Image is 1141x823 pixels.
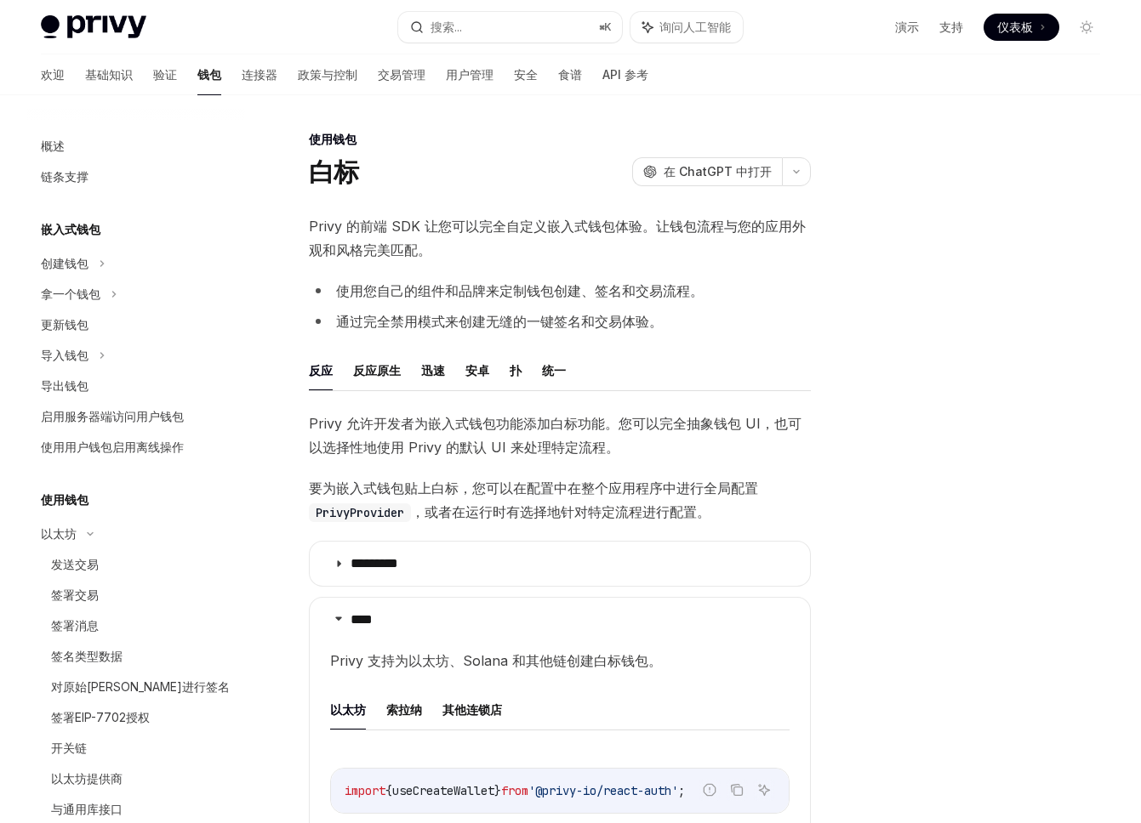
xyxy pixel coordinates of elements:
font: 拿一个钱包 [41,287,100,301]
font: 概述 [41,139,65,153]
font: 交易管理 [378,67,425,82]
a: 仪表板 [984,14,1059,41]
button: 询问人工智能 [753,779,775,801]
button: 反应 [309,350,333,390]
span: useCreateWallet [392,783,494,798]
a: 演示 [895,19,919,36]
button: 安卓 [465,350,489,390]
a: 导出钱包 [27,371,245,401]
a: 对原始[PERSON_NAME]进行签名 [27,672,245,702]
font: 钱包 [197,67,221,82]
font: Privy 支持为以太坊、Solana 和其他链创建白标钱包。 [330,652,662,669]
a: 签署消息 [27,610,245,641]
button: 报告错误代码 [699,779,721,801]
font: 政策与控制 [298,67,357,82]
button: 复制代码块中的内容 [726,779,748,801]
button: 切换暗模式 [1073,14,1100,41]
font: 使用钱包 [309,132,357,146]
a: 签署EIP-7702授权 [27,702,245,733]
font: 使用钱包 [41,492,88,507]
font: 发送交易 [51,557,99,571]
font: 更新钱包 [41,317,88,332]
font: 连接器 [242,67,277,82]
font: 基础知识 [85,67,133,82]
a: 使用用户钱包启用离线操作 [27,432,245,463]
a: 支持 [939,19,963,36]
font: 欢迎 [41,67,65,82]
a: 发送交易 [27,549,245,580]
font: ，或者在运行时有选择地针对特定流程进行配置。 [411,503,710,520]
span: from [501,783,528,798]
font: 反应原生 [353,363,401,377]
font: 对原始[PERSON_NAME]进行签名 [51,679,230,694]
font: 搜索... [431,20,462,34]
button: 统一 [542,350,566,390]
font: 索拉纳 [386,702,422,717]
font: 使用用户钱包启用离线操作 [41,440,184,454]
font: 导出钱包 [41,378,88,393]
font: 签名类型数据 [51,649,123,663]
a: 启用服务器端访问用户钱包 [27,401,245,432]
font: 链条支撑 [41,169,88,184]
font: 以太坊 [330,702,366,717]
font: 其他连锁店 [442,702,502,717]
font: 以太坊 [41,526,77,541]
font: 签署EIP-7702授权 [51,710,150,724]
font: ⌘ [599,20,604,33]
font: 签署交易 [51,587,99,602]
button: 反应原生 [353,350,401,390]
button: 搜索...⌘K [398,12,621,43]
font: 迅速 [421,363,445,377]
font: 通过完全禁用模式来创建无缝的一键签名和交易体验。 [336,313,663,330]
button: 其他连锁店 [442,690,502,729]
img: 灯光标志 [41,15,146,39]
a: 基础知识 [85,54,133,95]
a: API 参考 [602,54,648,95]
a: 安全 [514,54,538,95]
a: 连接器 [242,54,277,95]
font: 导入钱包 [41,348,88,362]
font: Privy 允许开发者为嵌入式钱包功能添加白标功能。您可以完全抽象钱包 UI，也可以选择性地使用 Privy 的默认 UI 来处理特定流程。 [309,415,802,456]
a: 开关链 [27,733,245,763]
font: 以太坊提供商 [51,771,123,786]
a: 验证 [153,54,177,95]
font: 开关链 [51,741,87,755]
a: 欢迎 [41,54,65,95]
font: 统一 [542,363,566,377]
span: '@privy-io/react-auth' [528,783,678,798]
button: 在 ChatGPT 中打开 [632,157,782,186]
font: 与通用库接口 [51,802,123,816]
font: K [604,20,612,33]
font: 用户管理 [446,67,493,82]
a: 食谱 [558,54,582,95]
font: 食谱 [558,67,582,82]
button: 询问人工智能 [630,12,743,43]
font: 扑 [510,363,522,377]
a: 签名类型数据 [27,641,245,672]
font: 验证 [153,67,177,82]
a: 更新钱包 [27,309,245,340]
font: 询问人工智能 [659,20,731,34]
span: ; [678,783,685,798]
font: 在 ChatGPT 中打开 [664,164,772,179]
a: 概述 [27,131,245,162]
font: 签署消息 [51,618,99,633]
a: 链条支撑 [27,162,245,192]
font: 创建钱包 [41,256,88,270]
a: 签署交易 [27,580,245,610]
span: { [385,783,392,798]
font: Privy 的前端 SDK 让您可以完全自定义嵌入式钱包体验。让钱包流程与您的应用外观和风格完美匹配。 [309,218,806,258]
button: 迅速 [421,350,445,390]
button: 索拉纳 [386,690,422,729]
font: 反应 [309,363,333,377]
span: import [345,783,385,798]
font: 安卓 [465,363,489,377]
a: 以太坊提供商 [27,763,245,794]
a: 政策与控制 [298,54,357,95]
code: PrivyProvider [309,503,411,522]
font: 白标 [309,156,359,187]
font: 支持 [939,20,963,34]
button: 以太坊 [330,690,366,729]
font: 使用您自己的组件和品牌来定制钱包创建、签名和交易流程。 [336,282,704,299]
font: API 参考 [602,67,648,82]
